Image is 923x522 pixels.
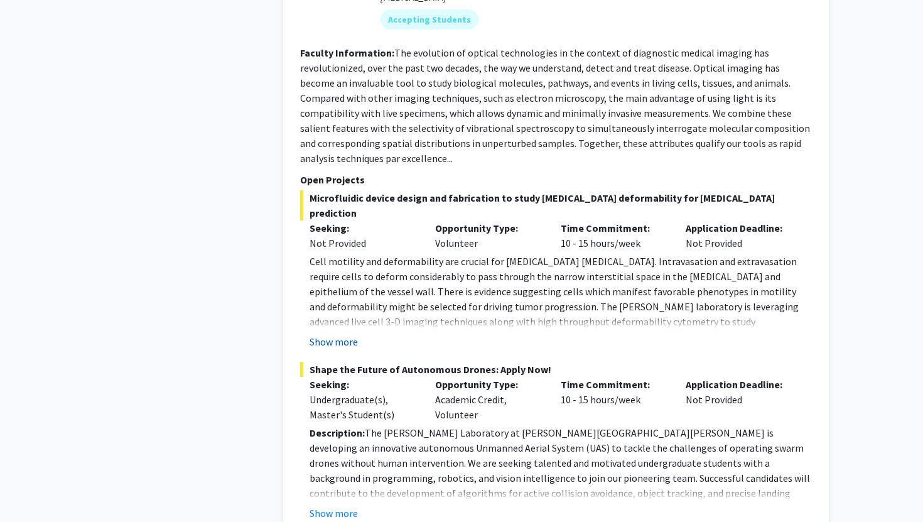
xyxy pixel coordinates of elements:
[676,220,802,251] div: Not Provided
[310,236,416,251] div: Not Provided
[426,377,551,422] div: Academic Credit, Volunteer
[686,377,792,392] p: Application Deadline:
[310,220,416,236] p: Seeking:
[300,172,811,187] p: Open Projects
[310,392,416,422] div: Undergraduate(s), Master's Student(s)
[300,362,811,377] span: Shape the Future of Autonomous Drones: Apply Now!
[561,220,667,236] p: Time Commitment:
[300,46,394,59] b: Faculty Information:
[310,425,811,516] p: The [PERSON_NAME] Laboratory at [PERSON_NAME][GEOGRAPHIC_DATA][PERSON_NAME] is developing an inno...
[686,220,792,236] p: Application Deadline:
[310,334,358,349] button: Show more
[310,254,811,344] p: Cell motility and deformability are crucial for [MEDICAL_DATA] [MEDICAL_DATA]. Intravasation and ...
[435,377,542,392] p: Opportunity Type:
[9,465,53,513] iframe: Chat
[300,46,810,165] fg-read-more: The evolution of optical technologies in the context of diagnostic medical imaging has revolution...
[561,377,667,392] p: Time Commitment:
[310,506,358,521] button: Show more
[310,427,365,439] strong: Description:
[676,377,802,422] div: Not Provided
[551,220,677,251] div: 10 - 15 hours/week
[435,220,542,236] p: Opportunity Type:
[381,9,478,30] mat-chip: Accepting Students
[551,377,677,422] div: 10 - 15 hours/week
[300,190,811,220] span: Microfluidic device design and fabrication to study [MEDICAL_DATA] deformability for [MEDICAL_DAT...
[310,377,416,392] p: Seeking:
[426,220,551,251] div: Volunteer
